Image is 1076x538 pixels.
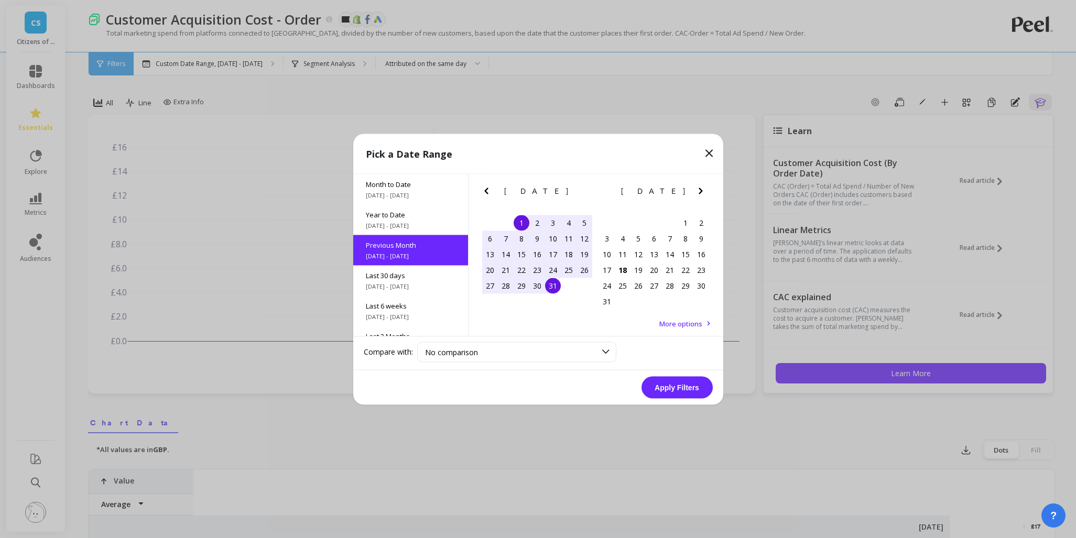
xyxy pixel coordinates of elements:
[482,278,498,293] div: Choose Sunday, July 27th, 2025
[425,347,478,357] span: No comparison
[561,215,577,230] div: Choose Friday, July 4th, 2025
[662,230,678,246] div: Choose Thursday, August 7th, 2025
[545,246,561,262] div: Choose Thursday, July 17th, 2025
[366,282,455,290] span: [DATE] - [DATE]
[366,221,455,229] span: [DATE] - [DATE]
[545,215,561,230] div: Choose Thursday, July 3rd, 2025
[615,278,631,293] div: Choose Monday, August 25th, 2025
[678,262,693,278] div: Choose Friday, August 22nd, 2025
[599,293,615,309] div: Choose Sunday, August 31st, 2025
[366,301,455,310] span: Last 6 weeks
[1041,503,1066,528] button: ?
[659,319,702,328] span: More options
[646,230,662,246] div: Choose Wednesday, August 6th, 2025
[529,215,545,230] div: Choose Wednesday, July 2nd, 2025
[529,230,545,246] div: Choose Wednesday, July 9th, 2025
[366,331,455,341] span: Last 3 Months
[599,215,709,309] div: month 2025-08
[504,186,570,195] span: [DATE]
[366,312,455,321] span: [DATE] - [DATE]
[678,215,693,230] div: Choose Friday, August 1st, 2025
[364,347,413,357] label: Compare with:
[545,262,561,278] div: Choose Thursday, July 24th, 2025
[693,230,709,246] div: Choose Saturday, August 9th, 2025
[514,246,529,262] div: Choose Tuesday, July 15th, 2025
[646,278,662,293] div: Choose Wednesday, August 27th, 2025
[482,246,498,262] div: Choose Sunday, July 13th, 2025
[694,184,711,201] button: Next Month
[599,262,615,278] div: Choose Sunday, August 17th, 2025
[366,210,455,219] span: Year to Date
[631,262,646,278] div: Choose Tuesday, August 19th, 2025
[366,179,455,189] span: Month to Date
[529,262,545,278] div: Choose Wednesday, July 23rd, 2025
[577,215,592,230] div: Choose Saturday, July 5th, 2025
[596,184,613,201] button: Previous Month
[642,376,713,398] button: Apply Filters
[662,278,678,293] div: Choose Thursday, August 28th, 2025
[529,246,545,262] div: Choose Wednesday, July 16th, 2025
[514,278,529,293] div: Choose Tuesday, July 29th, 2025
[678,278,693,293] div: Choose Friday, August 29th, 2025
[678,246,693,262] div: Choose Friday, August 15th, 2025
[561,262,577,278] div: Choose Friday, July 25th, 2025
[599,278,615,293] div: Choose Sunday, August 24th, 2025
[599,246,615,262] div: Choose Sunday, August 10th, 2025
[621,186,687,195] span: [DATE]
[577,230,592,246] div: Choose Saturday, July 12th, 2025
[482,230,498,246] div: Choose Sunday, July 6th, 2025
[693,262,709,278] div: Choose Saturday, August 23rd, 2025
[662,246,678,262] div: Choose Thursday, August 14th, 2025
[514,230,529,246] div: Choose Tuesday, July 8th, 2025
[366,270,455,280] span: Last 30 days
[693,246,709,262] div: Choose Saturday, August 16th, 2025
[366,146,452,161] p: Pick a Date Range
[514,215,529,230] div: Choose Tuesday, July 1st, 2025
[1050,508,1057,523] span: ?
[545,230,561,246] div: Choose Thursday, July 10th, 2025
[366,191,455,199] span: [DATE] - [DATE]
[561,230,577,246] div: Choose Friday, July 11th, 2025
[631,278,646,293] div: Choose Tuesday, August 26th, 2025
[498,278,514,293] div: Choose Monday, July 28th, 2025
[646,246,662,262] div: Choose Wednesday, August 13th, 2025
[646,262,662,278] div: Choose Wednesday, August 20th, 2025
[366,251,455,260] span: [DATE] - [DATE]
[482,215,592,293] div: month 2025-07
[545,278,561,293] div: Choose Thursday, July 31st, 2025
[678,230,693,246] div: Choose Friday, August 8th, 2025
[693,278,709,293] div: Choose Saturday, August 30th, 2025
[482,262,498,278] div: Choose Sunday, July 20th, 2025
[480,184,497,201] button: Previous Month
[631,230,646,246] div: Choose Tuesday, August 5th, 2025
[599,230,615,246] div: Choose Sunday, August 3rd, 2025
[693,215,709,230] div: Choose Saturday, August 2nd, 2025
[577,262,592,278] div: Choose Saturday, July 26th, 2025
[615,230,631,246] div: Choose Monday, August 4th, 2025
[631,246,646,262] div: Choose Tuesday, August 12th, 2025
[498,246,514,262] div: Choose Monday, July 14th, 2025
[615,262,631,278] div: Choose Monday, August 18th, 2025
[561,246,577,262] div: Choose Friday, July 18th, 2025
[662,262,678,278] div: Choose Thursday, August 21st, 2025
[498,230,514,246] div: Choose Monday, July 7th, 2025
[514,262,529,278] div: Choose Tuesday, July 22nd, 2025
[577,246,592,262] div: Choose Saturday, July 19th, 2025
[615,246,631,262] div: Choose Monday, August 11th, 2025
[529,278,545,293] div: Choose Wednesday, July 30th, 2025
[366,240,455,249] span: Previous Month
[498,262,514,278] div: Choose Monday, July 21st, 2025
[578,184,594,201] button: Next Month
